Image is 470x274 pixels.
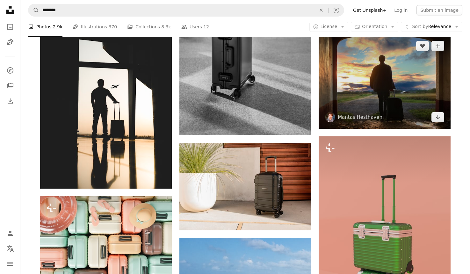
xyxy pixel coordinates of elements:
[4,242,17,255] button: Language
[179,184,311,189] a: a black suitcase sitting next to a plant
[321,24,337,29] span: License
[351,22,398,32] button: Orientation
[127,17,171,37] a: Collections 8.3k
[73,17,117,37] a: Illustrations 370
[319,250,450,256] a: two green suitcases stacked on top of each other
[431,41,444,51] button: Add to Collection
[319,34,450,129] img: man holding luggage photo
[109,23,117,30] span: 370
[401,22,462,32] button: Sort byRelevance
[28,4,39,16] button: Search Unsplash
[4,4,17,18] a: Home — Unsplash
[40,103,172,109] a: silhouette of man holding luggage inside airport
[362,24,387,29] span: Orientation
[161,23,171,30] span: 8.3k
[416,41,429,51] button: Like
[179,143,311,230] img: a black suitcase sitting next to a plant
[412,24,451,30] span: Relevance
[203,23,209,30] span: 12
[4,64,17,77] a: Explore
[390,5,411,15] a: Log in
[325,112,335,122] img: Go to Mantas Hesthaven's profile
[4,79,17,92] a: Collections
[412,24,428,29] span: Sort by
[349,5,390,15] a: Get Unsplash+
[40,24,172,189] img: silhouette of man holding luggage inside airport
[40,237,172,243] a: pattern of many suitcases stacked with summer travel accessories. concept of travel, summer, vaca...
[4,20,17,33] a: Photos
[329,4,344,16] button: Visual search
[4,95,17,107] a: Download History
[338,114,382,120] a: Mantas Hesthaven
[4,257,17,270] button: Menu
[181,17,209,37] a: Users 12
[431,112,444,122] a: Download
[416,5,462,15] button: Submit an image
[309,22,349,32] button: License
[4,227,17,240] a: Log in / Sign up
[319,78,450,84] a: man holding luggage photo
[28,4,344,17] form: Find visuals sitewide
[314,4,328,16] button: Clear
[179,33,311,39] a: grey hard case luggage
[4,36,17,48] a: Illustrations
